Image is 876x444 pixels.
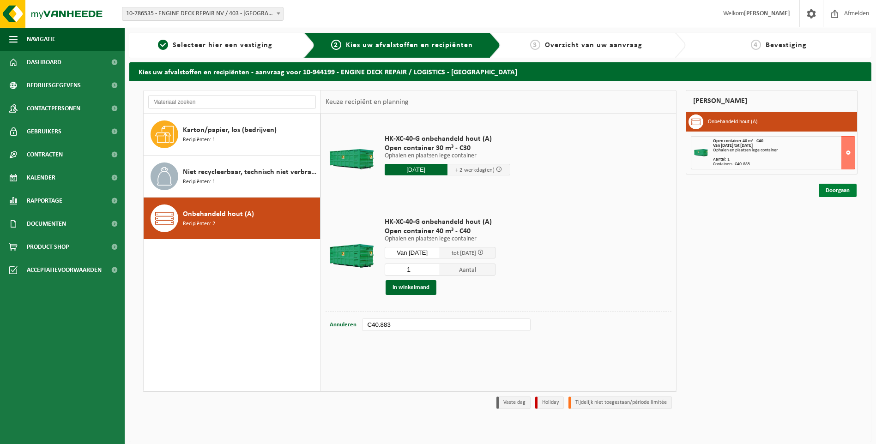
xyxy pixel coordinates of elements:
span: HK-XC-40-G onbehandeld hout (A) [385,134,510,144]
span: Documenten [27,212,66,235]
span: Karton/papier, los (bedrijven) [183,125,277,136]
div: Aantal: 1 [713,157,855,162]
button: Karton/papier, los (bedrijven) Recipiënten: 1 [144,114,320,156]
li: Vaste dag [496,396,531,409]
span: 10-786535 - ENGINE DECK REPAIR NV / 403 - ANTWERPEN [122,7,283,20]
h3: Onbehandeld hout (A) [708,114,758,129]
span: Kies uw afvalstoffen en recipiënten [346,42,473,49]
span: 10-786535 - ENGINE DECK REPAIR NV / 403 - ANTWERPEN [122,7,284,21]
button: Niet recycleerbaar, technisch niet verbrandbaar afval (brandbaar) Recipiënten: 1 [144,156,320,198]
span: HK-XC-40-G onbehandeld hout (A) [385,217,495,227]
span: Contactpersonen [27,97,80,120]
input: bv. C10-005 [362,318,530,331]
strong: Van [DATE] tot [DATE] [713,143,753,148]
span: Niet recycleerbaar, technisch niet verbrandbaar afval (brandbaar) [183,167,318,178]
span: Open container 40 m³ - C40 [713,138,763,144]
span: Recipiënten: 2 [183,220,215,228]
h2: Kies uw afvalstoffen en recipiënten - aanvraag voor 10-944199 - ENGINE DECK REPAIR / LOGISTICS - ... [129,62,871,80]
span: Selecteer hier een vestiging [173,42,272,49]
span: Onbehandeld hout (A) [183,209,254,220]
input: Materiaal zoeken [148,95,316,109]
div: Containers: C40.883 [713,162,855,167]
span: 3 [530,40,540,50]
button: Onbehandeld hout (A) Recipiënten: 2 [144,198,320,239]
a: 1Selecteer hier een vestiging [134,40,296,51]
span: Kalender [27,166,55,189]
p: Ophalen en plaatsen lege container [385,153,510,159]
span: Rapportage [27,189,62,212]
span: Acceptatievoorwaarden [27,258,102,282]
span: tot [DATE] [452,250,476,256]
span: Gebruikers [27,120,61,143]
span: + 2 werkdag(en) [455,167,495,173]
span: 4 [751,40,761,50]
span: Navigatie [27,28,55,51]
button: Annuleren [329,318,357,331]
li: Holiday [535,396,564,409]
span: 2 [331,40,341,50]
div: Ophalen en plaatsen lege container [713,148,855,153]
span: 1 [158,40,168,50]
span: Bedrijfsgegevens [27,74,81,97]
span: Open container 30 m³ - C30 [385,144,510,153]
span: Contracten [27,143,63,166]
input: Selecteer datum [385,164,447,175]
a: Doorgaan [819,184,857,197]
button: In winkelmand [386,280,436,295]
span: Product Shop [27,235,69,258]
span: Open container 40 m³ - C40 [385,227,495,236]
li: Tijdelijk niet toegestaan/période limitée [568,396,672,409]
span: Recipiënten: 1 [183,136,215,144]
div: Keuze recipiënt en planning [321,90,413,114]
span: Dashboard [27,51,61,74]
span: Aantal [440,264,495,276]
span: Annuleren [330,322,356,328]
strong: [PERSON_NAME] [744,10,790,17]
span: Bevestiging [766,42,807,49]
input: Selecteer datum [385,247,440,258]
span: Overzicht van uw aanvraag [545,42,642,49]
p: Ophalen en plaatsen lege container [385,236,495,242]
div: [PERSON_NAME] [686,90,858,112]
span: Recipiënten: 1 [183,178,215,186]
